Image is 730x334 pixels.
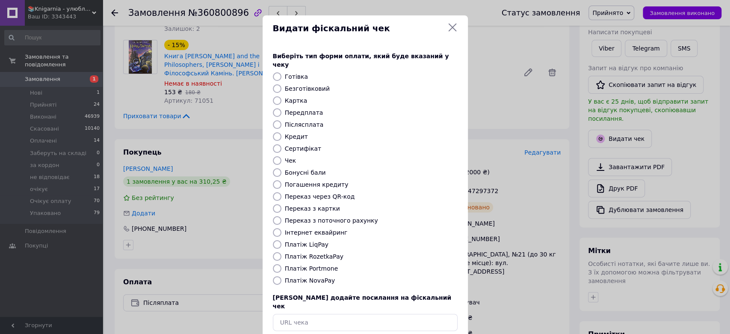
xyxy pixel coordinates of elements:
input: URL чека [273,314,458,331]
label: Погашення кредиту [285,181,349,188]
label: Бонусні бали [285,169,326,176]
label: Переказ через QR-код [285,193,355,200]
label: Платіж NovaPay [285,277,335,284]
label: Картка [285,97,307,104]
label: Інтернет еквайринг [285,229,348,236]
label: Чек [285,157,296,164]
label: Переказ з поточного рахунку [285,217,378,224]
span: Видати фіскальний чек [273,22,444,35]
label: Переказ з картки [285,205,340,212]
label: Платіж LiqPay [285,241,328,248]
label: Платіж RozetkaPay [285,253,343,260]
label: Безготівковий [285,85,330,92]
label: Платіж Portmone [285,265,338,272]
label: Сертифікат [285,145,322,152]
label: Кредит [285,133,308,140]
label: Готівка [285,73,308,80]
label: Післясплата [285,121,324,128]
label: Передплата [285,109,323,116]
span: Виберіть тип форми оплати, який буде вказаний у чеку [273,53,449,68]
span: [PERSON_NAME] додайте посилання на фіскальний чек [273,294,452,310]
